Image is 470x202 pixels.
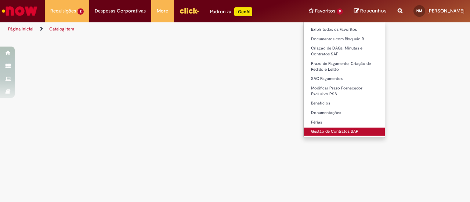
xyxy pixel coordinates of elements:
span: Despesas Corporativas [95,7,146,15]
a: Rascunhos [354,8,387,15]
a: Gestão de Contratos SAP [304,128,385,136]
ul: Favoritos [303,22,385,138]
span: 9 [337,8,343,15]
ul: Trilhas de página [6,22,308,36]
a: Prazo de Pagamento, Criação de Pedido e Leilão [304,60,385,73]
span: Favoritos [315,7,335,15]
a: SAC Pagamentos [304,75,385,83]
span: More [157,7,168,15]
a: Documentações [304,109,385,117]
a: Modificar Prazo Fornecedor Exclusivo PSS [304,84,385,98]
a: Catalog Item [49,26,74,32]
span: Rascunhos [360,7,387,14]
span: NM [416,8,422,13]
a: Benefícios [304,99,385,107]
a: Página inicial [8,26,33,32]
p: +GenAi [234,7,252,16]
a: Documentos com Bloqueio R [304,35,385,43]
span: 2 [77,8,84,15]
a: Criação de DAGs, Minutas e Contratos SAP [304,44,385,58]
a: Exibir todos os Favoritos [304,26,385,34]
span: [PERSON_NAME] [427,8,464,14]
img: ServiceNow [1,4,39,18]
span: Requisições [50,7,76,15]
a: Férias [304,118,385,126]
img: click_logo_yellow_360x200.png [179,5,199,16]
div: Padroniza [210,7,252,16]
